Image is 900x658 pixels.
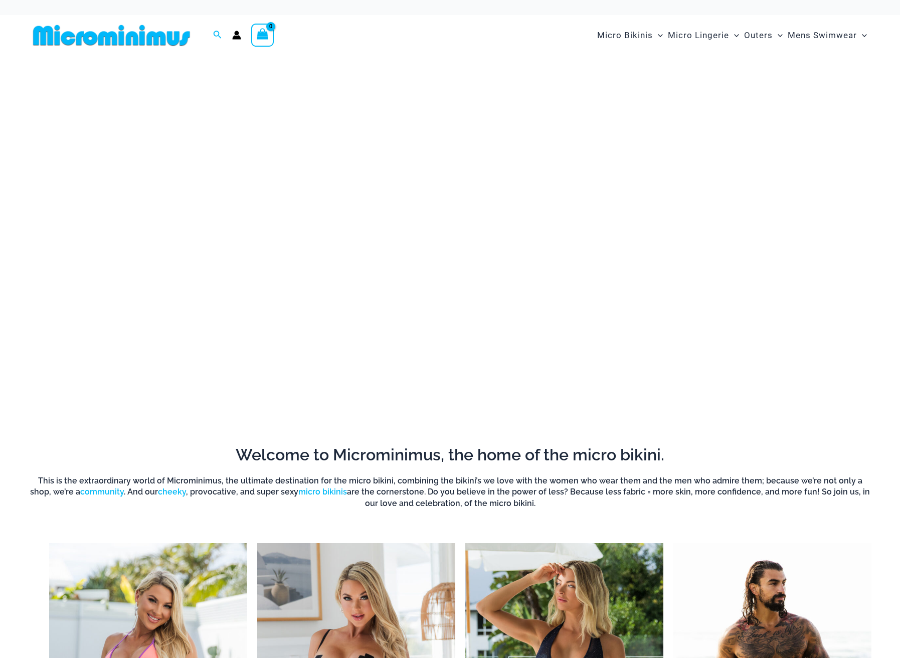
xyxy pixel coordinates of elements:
[29,24,194,47] img: MM SHOP LOGO FLAT
[742,20,785,51] a: OutersMenu ToggleMenu Toggle
[251,24,274,47] a: View Shopping Cart, empty
[788,23,857,48] span: Mens Swimwear
[593,19,871,52] nav: Site Navigation
[232,31,241,40] a: Account icon link
[158,487,186,497] a: cheeky
[653,23,663,48] span: Menu Toggle
[785,20,869,51] a: Mens SwimwearMenu ToggleMenu Toggle
[665,20,742,51] a: Micro LingerieMenu ToggleMenu Toggle
[744,23,773,48] span: Outers
[213,29,222,42] a: Search icon link
[298,487,347,497] a: micro bikinis
[29,475,871,509] h6: This is the extraordinary world of Microminimus, the ultimate destination for the micro bikini, c...
[668,23,729,48] span: Micro Lingerie
[857,23,867,48] span: Menu Toggle
[597,23,653,48] span: Micro Bikinis
[773,23,783,48] span: Menu Toggle
[80,487,124,497] a: community
[595,20,665,51] a: Micro BikinisMenu ToggleMenu Toggle
[729,23,739,48] span: Menu Toggle
[29,444,871,465] h2: Welcome to Microminimus, the home of the micro bikini.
